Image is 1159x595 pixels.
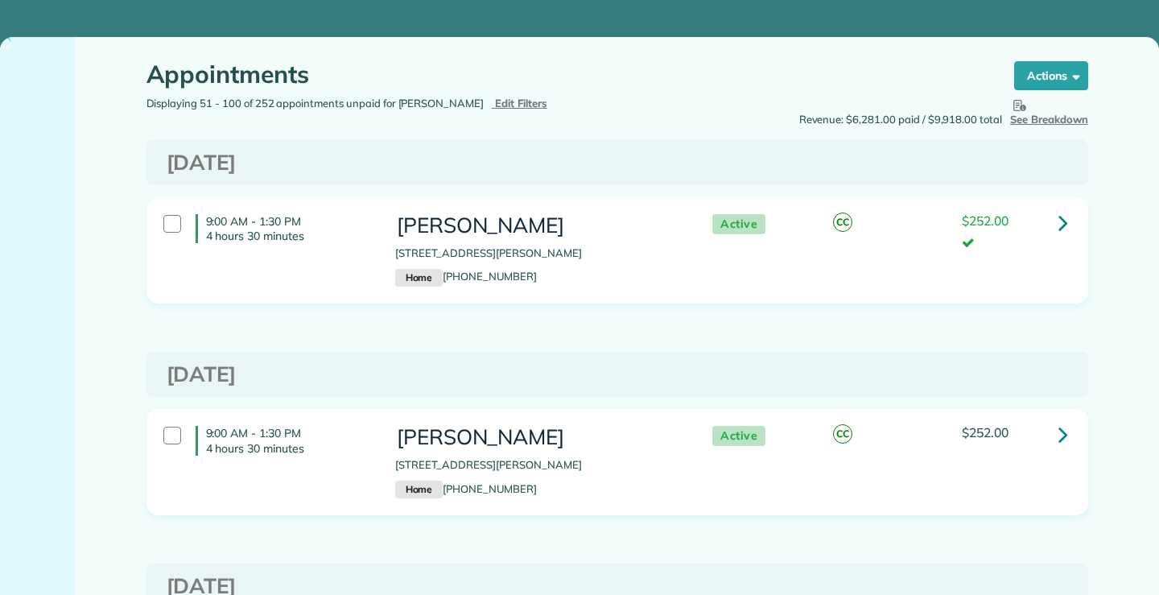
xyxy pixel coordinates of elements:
[1010,96,1088,126] span: See Breakdown
[395,214,680,238] h3: [PERSON_NAME]
[206,441,371,456] p: 4 hours 30 minutes
[206,229,371,243] p: 4 hours 30 minutes
[196,214,371,243] h4: 9:00 AM - 1:30 PM
[395,246,680,262] p: [STREET_ADDRESS][PERSON_NAME]
[833,424,852,444] span: CC
[395,481,443,498] small: Home
[833,213,852,232] span: CC
[712,426,765,446] span: Active
[395,457,680,473] p: [STREET_ADDRESS][PERSON_NAME]
[146,61,984,88] h1: Appointments
[799,112,1002,128] span: Revenue: $6,281.00 paid / $9,918.00 total
[492,97,547,109] a: Edit Filters
[1014,61,1088,90] button: Actions
[1010,96,1088,128] button: See Breakdown
[395,270,537,283] a: Home[PHONE_NUMBER]
[395,269,443,287] small: Home
[712,214,765,234] span: Active
[134,96,617,112] div: Displaying 51 - 100 of 252 appointments unpaid for [PERSON_NAME]
[962,424,1008,440] span: $252.00
[167,363,1068,386] h3: [DATE]
[196,426,371,455] h4: 9:00 AM - 1:30 PM
[495,97,547,109] span: Edit Filters
[962,213,1008,229] span: $252.00
[395,426,680,449] h3: [PERSON_NAME]
[395,482,537,495] a: Home[PHONE_NUMBER]
[167,151,1068,175] h3: [DATE]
